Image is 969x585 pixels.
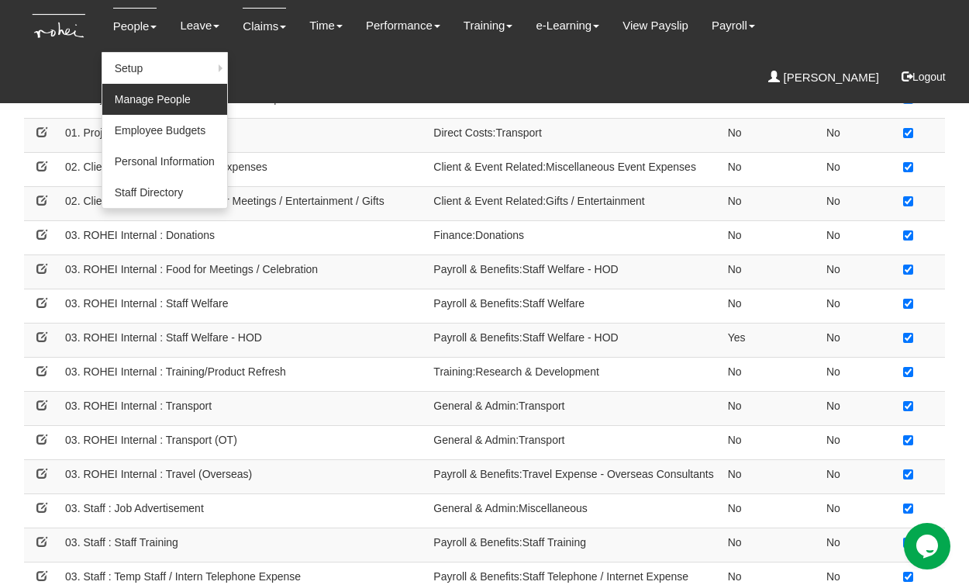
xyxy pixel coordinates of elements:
[59,152,427,186] td: 02. Client (Non-Billable) : Event Expenses
[820,220,897,254] td: No
[722,391,820,425] td: No
[243,8,286,44] a: Claims
[366,8,440,43] a: Performance
[536,8,599,43] a: e-Learning
[722,289,820,323] td: No
[427,357,721,391] td: Training:Research & Development
[820,118,897,152] td: No
[464,8,513,43] a: Training
[722,323,820,357] td: Yes
[820,528,897,562] td: No
[427,254,721,289] td: Payroll & Benefits:Staff Welfare - HOD
[820,186,897,220] td: No
[427,425,721,459] td: General & Admin:Transport
[427,152,721,186] td: Client & Event Related:Miscellaneous Event Expenses
[59,493,427,528] td: 03. Staff : Job Advertisement
[820,254,897,289] td: No
[427,459,721,493] td: Payroll & Benefits:Travel Expense - Overseas Consultants
[427,220,721,254] td: Finance:Donations
[820,425,897,459] td: No
[102,177,227,208] a: Staff Directory
[891,58,957,95] button: Logout
[722,186,820,220] td: No
[712,8,755,43] a: Payroll
[722,425,820,459] td: No
[427,289,721,323] td: Payroll & Benefits:Staff Welfare
[102,53,227,84] a: Setup
[722,254,820,289] td: No
[309,8,343,43] a: Time
[722,152,820,186] td: No
[427,118,721,152] td: Direct Costs:Transport
[102,115,227,146] a: Employee Budgets
[427,391,721,425] td: General & Admin:Transport
[768,60,879,95] a: [PERSON_NAME]
[59,459,427,493] td: 03. ROHEI Internal : Travel (Overseas)
[59,186,427,220] td: 02. Client (Non-Billable) : Food for Meetings / Entertainment / Gifts
[820,357,897,391] td: No
[722,118,820,152] td: No
[820,493,897,528] td: No
[820,289,897,323] td: No
[904,523,953,569] iframe: chat widget
[113,8,157,44] a: People
[622,8,688,43] a: View Payslip
[427,493,721,528] td: General & Admin:Miscellaneous
[722,459,820,493] td: No
[102,146,227,177] a: Personal Information
[59,289,427,323] td: 03. ROHEI Internal : Staff Welfare
[59,118,427,152] td: 01. Project (Billed) : Transport
[59,254,427,289] td: 03. ROHEI Internal : Food for Meetings / Celebration
[722,220,820,254] td: No
[59,425,427,459] td: 03. ROHEI Internal : Transport (OT)
[59,357,427,391] td: 03. ROHEI Internal : Training/Product Refresh
[427,528,721,562] td: Payroll & Benefits:Staff Training
[59,391,427,425] td: 03. ROHEI Internal : Transport
[180,8,219,43] a: Leave
[722,493,820,528] td: No
[820,391,897,425] td: No
[427,323,721,357] td: Payroll & Benefits:Staff Welfare - HOD
[59,528,427,562] td: 03. Staff : Staff Training
[820,152,897,186] td: No
[427,186,721,220] td: Client & Event Related:Gifts / Entertainment
[102,84,227,115] a: Manage People
[820,323,897,357] td: No
[59,323,427,357] td: 03. ROHEI Internal : Staff Welfare - HOD
[722,528,820,562] td: No
[722,357,820,391] td: No
[820,459,897,493] td: No
[59,220,427,254] td: 03. ROHEI Internal : Donations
